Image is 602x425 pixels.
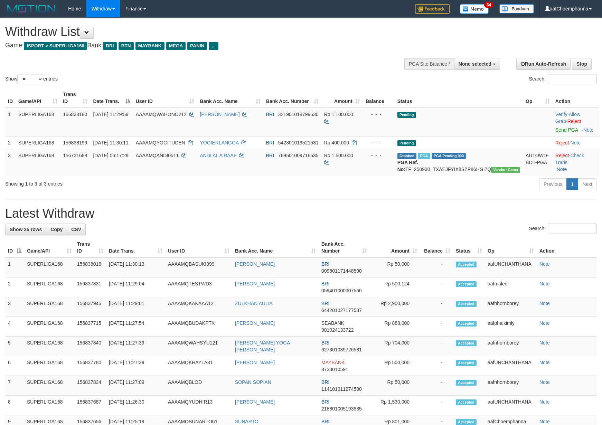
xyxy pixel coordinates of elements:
[165,257,232,277] td: AAAAMQBASUKI999
[459,61,491,67] span: None selected
[24,396,74,415] td: SUPERLIGA168
[24,376,74,396] td: SUPERLIGA168
[135,42,164,50] span: MAYBANK
[555,127,578,133] a: Send PGA
[555,112,580,124] span: ·
[570,140,581,145] a: Note
[456,419,477,425] span: Accepted
[321,320,344,326] span: SEABANK
[321,301,329,306] span: BRI
[516,58,571,70] a: Run Auto-Refresh
[5,337,24,356] td: 5
[165,297,232,317] td: AAAAMQKAKAAA12
[321,360,345,365] span: MAYBANK
[555,140,569,145] a: Reject
[321,399,329,405] span: BRI
[71,227,81,232] span: CSV
[321,419,329,424] span: BRI
[165,238,232,257] th: User ID: activate to sort column ascending
[548,224,597,234] input: Search:
[266,140,274,145] span: BRI
[235,340,290,352] a: [PERSON_NAME] YOGA [PERSON_NAME]
[485,376,537,396] td: aafnhornborey
[523,88,553,108] th: Op: activate to sort column ascending
[321,379,329,385] span: BRI
[456,399,477,405] span: Accepted
[200,153,236,158] a: ANDI AL A RAAF
[420,238,453,257] th: Balance: activate to sort column ascending
[5,108,16,136] td: 1
[90,88,133,108] th: Date Trans.: activate to sort column descending
[197,88,263,108] th: Bank Acc. Name: activate to sort column ascending
[24,297,74,317] td: SUPERLIGA168
[106,396,165,415] td: [DATE] 11:26:30
[420,317,453,337] td: -
[5,178,246,187] div: Showing 1 to 3 of 3 entries
[209,42,218,50] span: ...
[583,127,594,133] a: Note
[418,153,430,159] span: Marked by aafromsomean
[420,277,453,297] td: -
[485,297,537,317] td: aafnhornborey
[366,152,392,159] div: - - -
[5,376,24,396] td: 7
[484,2,493,8] span: 34
[63,153,87,158] span: 156731688
[485,356,537,376] td: aafUNCHANTHANA
[539,379,550,385] a: Note
[523,149,553,176] td: AUTOWD-BOT-PGA
[74,356,106,376] td: 156837780
[5,25,394,39] h1: Withdraw List
[370,317,420,337] td: Rp 888,000
[321,308,362,313] span: Copy 644201027177537 to clipboard
[456,360,477,366] span: Accepted
[5,149,16,176] td: 3
[456,281,477,287] span: Accepted
[235,379,271,385] a: SOPAN SOPIAN
[24,42,87,50] span: ISPORT > SUPERLIGA168
[529,74,597,84] label: Search:
[24,317,74,337] td: SUPERLIGA168
[136,140,185,145] span: AAAAMQYOGITUDEN
[539,360,550,365] a: Note
[16,149,60,176] td: SUPERLIGA168
[370,337,420,356] td: Rp 704,000
[499,4,534,13] img: panduan.png
[456,262,477,267] span: Accepted
[74,238,106,257] th: Trans ID: activate to sort column ascending
[5,238,24,257] th: ID: activate to sort column descending
[485,257,537,277] td: aafUNCHANTHANA
[539,340,550,346] a: Note
[166,42,186,50] span: MEGA
[415,4,450,14] img: Feedback.jpg
[324,112,353,117] span: Rp 1.100.000
[106,297,165,317] td: [DATE] 11:29:01
[397,153,417,159] span: Grabbed
[529,224,597,234] label: Search:
[366,139,392,146] div: - - -
[24,356,74,376] td: SUPERLIGA168
[165,317,232,337] td: AAAAMQBUDAKPTK
[321,261,329,267] span: BRI
[537,238,597,257] th: Action
[24,238,74,257] th: Game/API: activate to sort column ascending
[5,297,24,317] td: 3
[74,257,106,277] td: 156838018
[10,227,42,232] span: Show 25 rows
[321,268,362,274] span: Copy 009801171448500 to clipboard
[456,340,477,346] span: Accepted
[16,108,60,136] td: SUPERLIGA168
[74,376,106,396] td: 156837834
[321,406,362,412] span: Copy 218801005193535 to clipboard
[235,301,273,306] a: ZULKHAN AULIA
[491,167,520,173] span: Vendor URL: https://trx31.1velocity.biz
[165,337,232,356] td: AAAAMQWAHSYU121
[266,112,274,117] span: BRI
[572,58,592,70] a: Stop
[395,149,523,176] td: TF_250930_TXAEJFYIX8SZP86HGI7Q
[165,376,232,396] td: AAAAMQBLOD
[370,396,420,415] td: Rp 1,530,000
[485,337,537,356] td: aafnhornborey
[397,140,416,146] span: Pending
[456,301,477,307] span: Accepted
